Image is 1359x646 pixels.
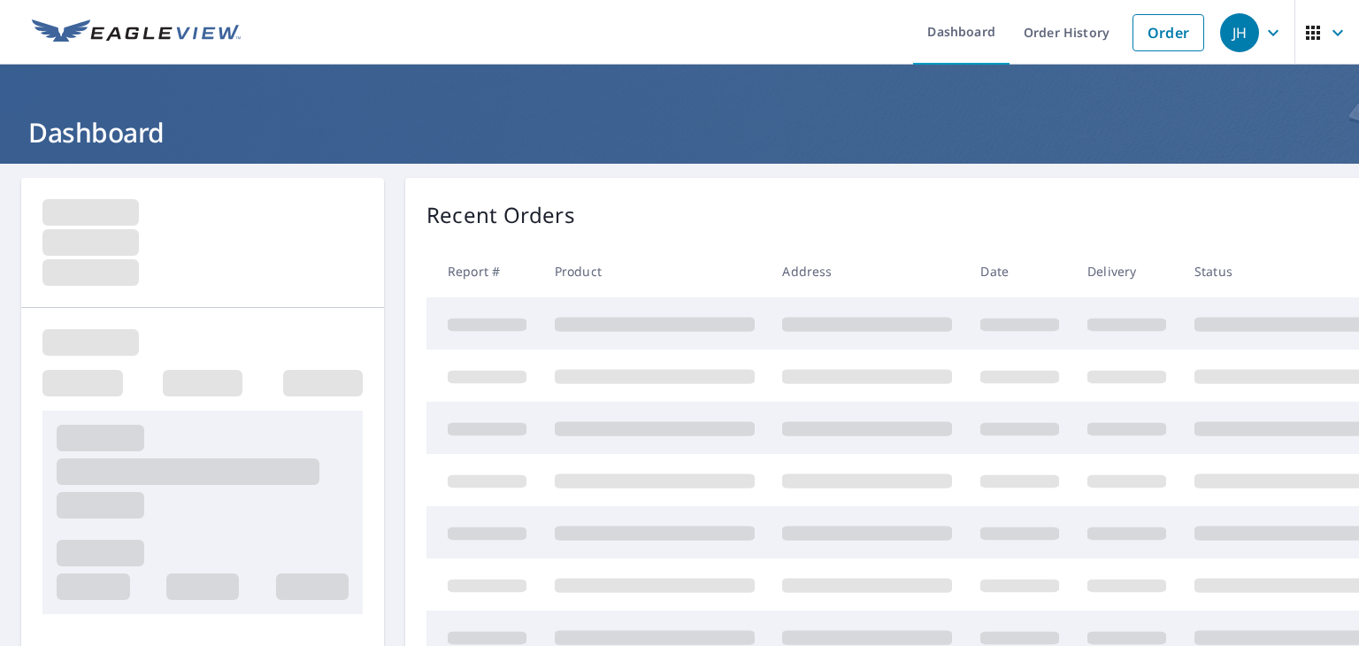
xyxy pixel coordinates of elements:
h1: Dashboard [21,114,1338,150]
th: Delivery [1073,245,1180,297]
th: Address [768,245,966,297]
img: EV Logo [32,19,241,46]
th: Product [541,245,769,297]
div: JH [1220,13,1259,52]
th: Report # [426,245,541,297]
th: Date [966,245,1073,297]
a: Order [1132,14,1204,51]
p: Recent Orders [426,199,575,231]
